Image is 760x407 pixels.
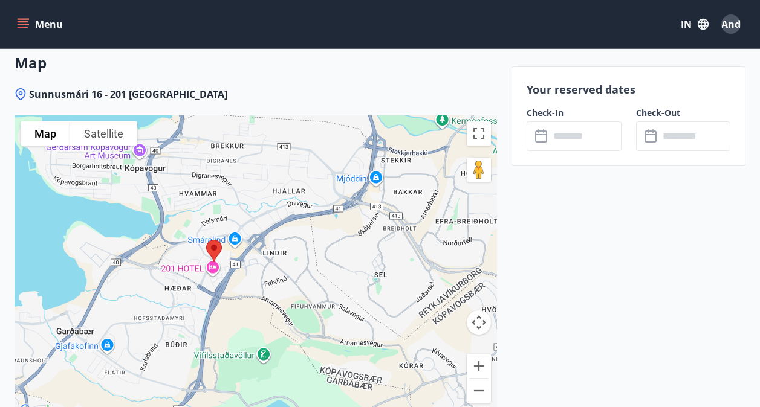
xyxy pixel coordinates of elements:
h3: Map [15,53,497,73]
span: Sunnusmári 16 - 201 [GEOGRAPHIC_DATA] [29,88,227,101]
button: Show street map [21,121,70,146]
button: menu [15,13,68,35]
button: Show satellite imagery [70,121,137,146]
font: IN [681,18,692,31]
button: Toggle fullscreen view [467,121,491,146]
button: Zoom out [467,379,491,403]
label: Check-Out [636,107,731,119]
button: Map camera controls [467,310,491,335]
font: Menu [35,18,63,31]
p: Your reserved dates [527,82,730,97]
button: Zoom in [467,354,491,378]
button: And [716,10,745,39]
label: Check-In [527,107,622,119]
button: Drag Pegman onto the map to open Street View [467,158,491,182]
button: IN [675,13,714,35]
span: And [721,18,741,31]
